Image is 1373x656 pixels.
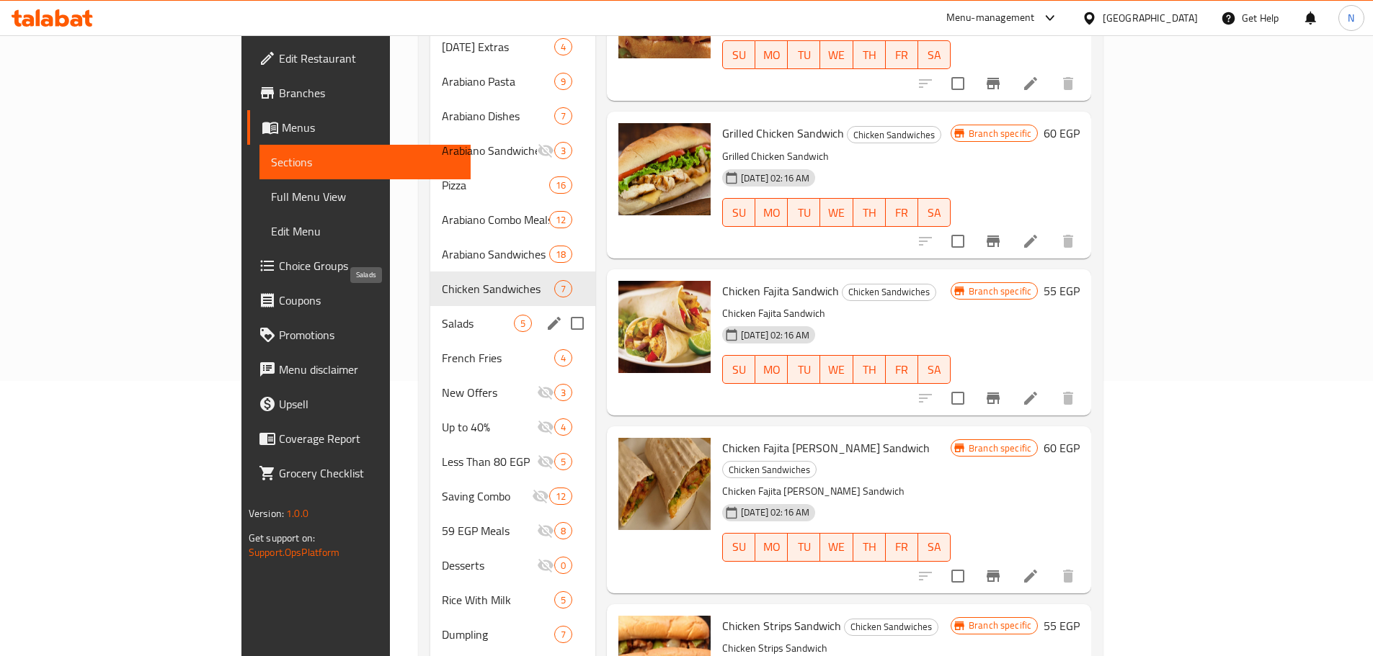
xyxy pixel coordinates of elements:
span: MO [761,359,782,380]
a: Branches [247,76,471,110]
span: FR [892,536,912,557]
span: SA [924,359,945,380]
span: Grilled Chicken Sandwich [722,122,844,144]
img: Chicken Fajita Sandwich [618,281,711,373]
button: Branch-specific-item [976,66,1010,101]
span: 7 [555,109,572,123]
a: Grocery Checklist [247,456,471,490]
button: TU [788,40,820,69]
span: SU [729,359,750,380]
div: Arabiano Dishes [442,107,554,125]
button: WE [820,40,853,69]
span: 12 [550,213,572,227]
div: Arabiano Dishes7 [430,99,595,133]
span: Chicken Sandwiches [442,280,554,297]
span: Sections [271,153,459,171]
button: TH [853,355,886,384]
span: Chicken Sandwiches [843,284,936,300]
button: WE [820,355,853,384]
button: WE [820,198,853,227]
h6: 60 EGP [1044,438,1080,458]
span: Less Than 80 EGP [442,453,537,470]
span: SA [924,536,945,557]
button: delete [1051,559,1085,593]
span: 16 [550,179,572,192]
button: MO [755,355,788,384]
span: SA [924,202,945,223]
span: [DATE] 02:16 AM [735,506,815,519]
div: Arabiano Pasta9 [430,64,595,99]
span: 5 [555,455,572,469]
span: Chicken Fajita [PERSON_NAME] Sandwich [722,437,930,459]
div: Saving Combo12 [430,479,595,513]
svg: Inactive section [532,487,549,505]
div: items [554,38,572,55]
button: MO [755,40,788,69]
span: Select to update [943,383,973,413]
p: Chicken Fajita Sandwich [722,305,951,323]
button: MO [755,533,788,562]
a: Edit menu item [1022,75,1039,92]
span: TU [794,202,814,223]
div: items [554,142,572,159]
div: Chicken Sandwiches [842,284,936,301]
span: Branch specific [963,127,1037,140]
span: TH [859,359,880,380]
div: Chicken Sandwiches [844,619,938,636]
h6: 60 EGP [1044,123,1080,143]
div: Ramadan Extras [442,38,554,55]
span: MO [761,45,782,66]
button: TH [853,40,886,69]
button: FR [886,533,918,562]
div: Dumpling [442,626,554,643]
button: SA [918,198,951,227]
span: Version: [249,504,284,523]
span: Select to update [943,226,973,256]
a: Choice Groups [247,248,471,283]
span: Branch specific [963,441,1037,455]
span: 5 [555,593,572,607]
a: Edit menu item [1022,390,1039,407]
span: 3 [555,386,572,400]
span: 18 [550,248,572,261]
button: SU [722,533,755,562]
div: items [554,591,572,608]
div: Arabiano Combo Meals12 [430,202,595,237]
a: Edit menu item [1022,567,1039,585]
div: [GEOGRAPHIC_DATA] [1103,10,1198,26]
span: Select to update [943,68,973,99]
div: Salads5edit [430,306,595,341]
span: Edit Menu [271,223,459,240]
span: Menu disclaimer [279,361,459,378]
span: FR [892,359,912,380]
div: Chicken Sandwiches7 [430,271,595,306]
div: items [514,315,532,332]
span: Up to 40% [442,418,537,436]
img: Grilled Chicken Sandwich [618,123,711,215]
span: Get support on: [249,529,315,547]
span: N [1348,10,1354,26]
span: [DATE] 02:16 AM [735,328,815,342]
span: Choice Groups [279,257,459,274]
button: SA [918,533,951,562]
div: Rice With Milk5 [430,583,595,617]
span: Chicken Sandwiches [848,127,941,143]
a: Coupons [247,283,471,318]
span: MO [761,536,782,557]
span: TU [794,359,814,380]
span: WE [826,202,847,223]
button: delete [1051,381,1085,415]
span: Branch specific [963,619,1037,632]
span: Arabiano Sandwiches [442,246,549,263]
span: Desserts [442,557,537,574]
span: 5 [515,317,531,331]
span: FR [892,202,912,223]
div: French Fries4 [430,341,595,375]
span: Branches [279,84,459,102]
span: Upsell [279,395,459,413]
button: WE [820,533,853,562]
button: SU [722,355,755,384]
button: FR [886,198,918,227]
